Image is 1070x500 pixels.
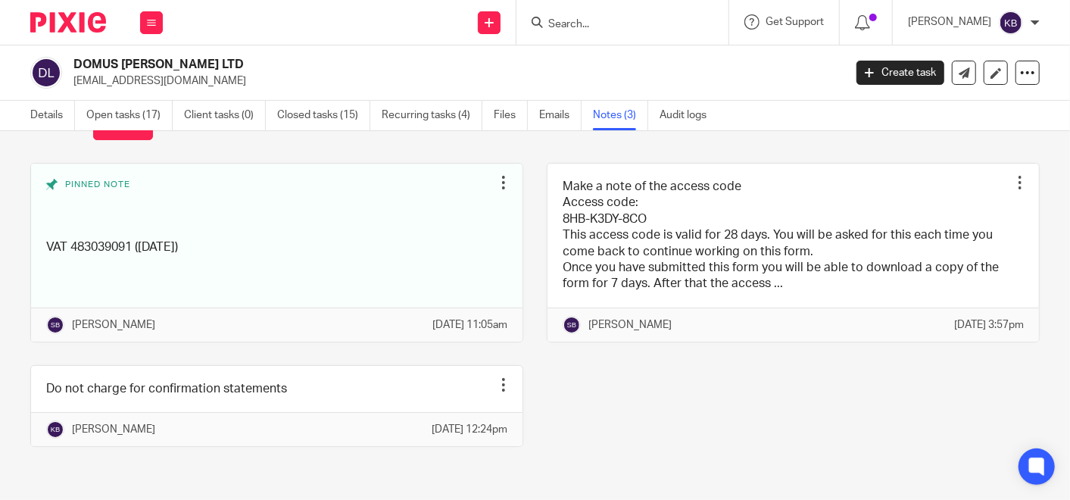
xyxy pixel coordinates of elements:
img: svg%3E [46,316,64,334]
a: Emails [539,101,582,130]
a: Details [30,101,75,130]
a: Create task [856,61,944,85]
p: [DATE] 11:05am [432,317,507,333]
p: [DATE] 12:24pm [432,422,507,437]
h2: DOMUS [PERSON_NAME] LTD [73,57,682,73]
p: [PERSON_NAME] [588,317,672,333]
a: Audit logs [660,101,718,130]
a: Recurring tasks (4) [382,101,482,130]
p: [DATE] 3:57pm [954,317,1024,333]
p: [PERSON_NAME] [908,14,991,30]
a: Client tasks (0) [184,101,266,130]
div: Pinned note [46,179,492,228]
span: Get Support [766,17,824,27]
img: Pixie [30,12,106,33]
p: [PERSON_NAME] [72,317,155,333]
img: svg%3E [30,57,62,89]
p: [PERSON_NAME] [72,422,155,437]
img: svg%3E [563,316,581,334]
input: Search [547,18,683,32]
a: Closed tasks (15) [277,101,370,130]
a: Notes (3) [593,101,648,130]
a: Files [494,101,528,130]
img: svg%3E [46,420,64,439]
img: svg%3E [999,11,1023,35]
p: [EMAIL_ADDRESS][DOMAIN_NAME] [73,73,834,89]
a: Open tasks (17) [86,101,173,130]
